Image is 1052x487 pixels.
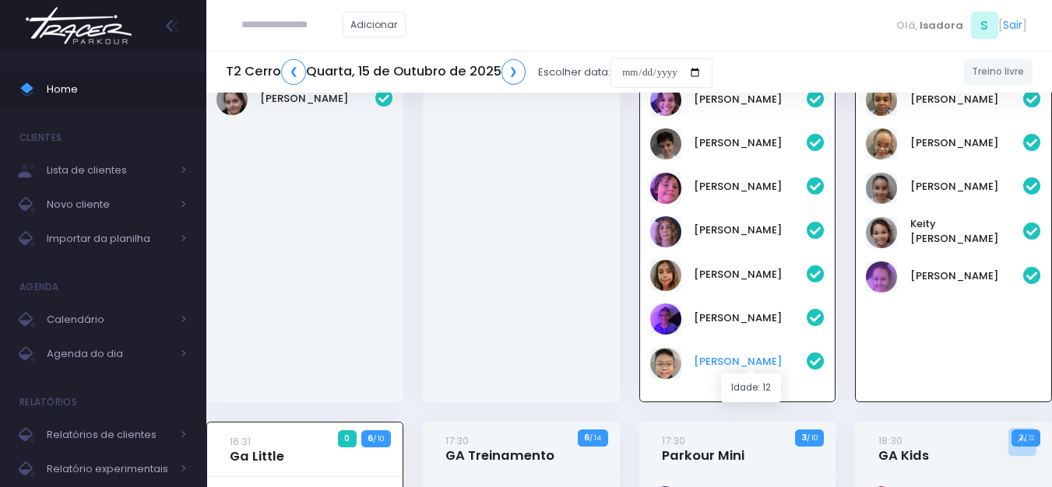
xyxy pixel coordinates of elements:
[445,433,554,464] a: 17:30GA Treinamento
[650,303,681,335] img: Thiago Broitman
[662,433,744,464] a: 17:30Parkour Mini
[910,179,1024,194] a: [PERSON_NAME]
[260,91,375,107] a: [PERSON_NAME]
[343,12,406,37] a: Adicionar
[807,433,818,443] small: / 10
[47,229,171,249] span: Importar da planilha
[230,434,251,449] small: 16:31
[866,128,897,159] img: Julia Pacheco Duarte
[694,267,807,282] a: [PERSON_NAME]
[589,433,601,443] small: / 14
[368,432,373,444] strong: 6
[47,194,171,215] span: Novo cliente
[694,135,807,151] a: [PERSON_NAME]
[694,222,807,238] a: [PERSON_NAME]
[721,373,781,402] div: Idade: 12
[650,85,681,116] img: Estela Nunes catto
[650,128,681,159] img: Gabriel Amaral Alves
[662,433,685,448] small: 17:30
[650,260,681,291] img: Marina Winck Arantes
[47,79,187,100] span: Home
[445,433,469,448] small: 17:30
[19,272,59,303] h4: Agenda
[230,433,284,464] a: 16:31Ga Little
[910,135,1024,151] a: [PERSON_NAME]
[47,160,171,180] span: Lista de clientes
[19,122,62,153] h4: Clientes
[694,179,807,194] a: [PERSON_NAME]
[216,84,248,115] img: Valentina Relvas Souza
[47,425,171,445] span: Relatórios de clientes
[226,54,712,90] div: Escolher data:
[896,18,917,33] span: Olá,
[971,12,998,39] span: S
[281,59,306,85] a: ❮
[878,433,902,448] small: 18:30
[866,173,897,204] img: Kayla Sara kawabe
[866,217,897,248] img: Keity Lisa kawabe
[694,92,807,107] a: [PERSON_NAME]
[19,387,77,418] h4: Relatórios
[878,433,929,464] a: 18:30GA Kids
[373,434,384,443] small: / 10
[584,431,589,443] strong: 6
[910,216,1024,247] a: Keity [PERSON_NAME]
[910,268,1024,284] a: [PERSON_NAME]
[801,431,807,443] strong: 3
[866,85,897,116] img: Caroline Pacheco Duarte
[338,430,357,447] span: 0
[501,59,526,85] a: ❯
[47,310,171,330] span: Calendário
[47,344,171,364] span: Agenda do dia
[47,459,171,479] span: Relatório experimentais
[910,92,1024,107] a: [PERSON_NAME]
[890,8,1033,43] div: [ ]
[226,59,526,85] h5: T2 Cerro Quarta, 15 de Outubro de 2025
[650,173,681,204] img: Gabriel Leão
[866,261,897,293] img: Valentina Mesquita
[920,18,963,33] span: Isadora
[1003,17,1022,33] a: Sair
[964,59,1033,85] a: Treino livre
[694,354,807,370] a: [PERSON_NAME]
[650,216,681,247] img: João Bernardes
[694,310,807,326] a: [PERSON_NAME]
[650,348,681,379] img: Vinícius Jun Sunami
